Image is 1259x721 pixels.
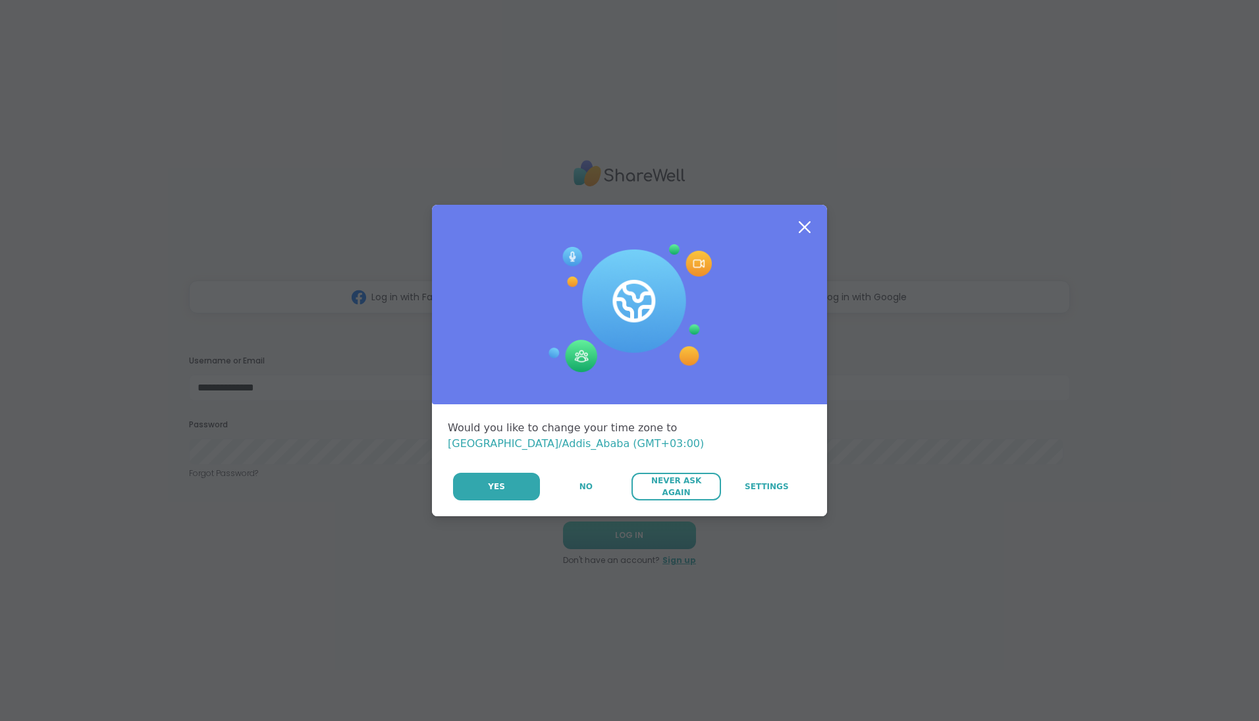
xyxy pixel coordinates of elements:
[541,473,630,500] button: No
[488,481,505,493] span: Yes
[453,473,540,500] button: Yes
[547,244,712,373] img: Session Experience
[638,475,714,498] span: Never Ask Again
[631,473,720,500] button: Never Ask Again
[722,473,811,500] a: Settings
[448,420,811,452] div: Would you like to change your time zone to
[448,437,704,450] span: [GEOGRAPHIC_DATA]/Addis_Ababa (GMT+03:00)
[579,481,593,493] span: No
[745,481,789,493] span: Settings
